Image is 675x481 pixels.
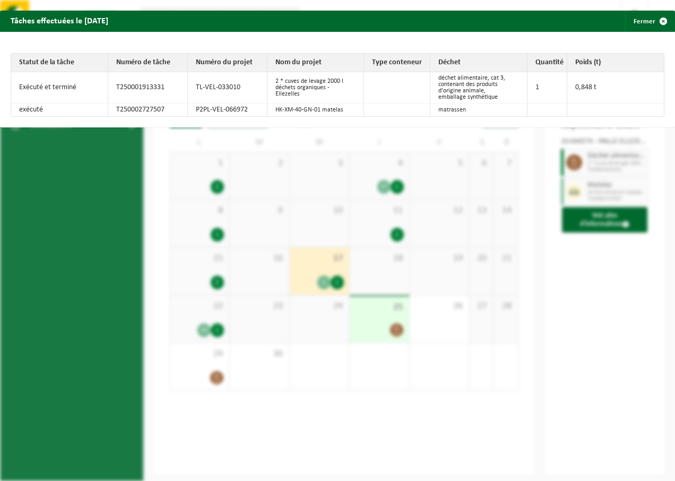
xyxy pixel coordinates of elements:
[267,54,365,72] th: Nom du projet
[188,54,267,72] th: Numéro du projet
[567,72,664,104] td: 0,848 t
[625,11,674,32] button: Fermer
[11,72,108,104] td: Exécuté et terminé
[188,72,267,104] td: TL-VEL-033010
[430,54,527,72] th: Déchet
[527,54,567,72] th: Quantité
[108,72,188,104] td: T250001913331
[108,54,188,72] th: Numéro de tâche
[11,54,108,72] th: Statut de la tâche
[567,54,664,72] th: Poids (t)
[267,104,365,116] td: HK-XM-40-GN-01 matelas
[430,72,527,104] td: déchet alimentaire, cat 3, contenant des produits d'origine animale, emballage synthétique
[108,104,188,116] td: T250002727507
[11,104,108,116] td: exécuté
[188,104,267,116] td: P2PL-VEL-066972
[527,72,567,104] td: 1
[430,104,527,116] td: matrassen
[267,72,365,104] td: 2 * cuves de levage 2000 l déchets organiques - Ellezelles
[364,54,430,72] th: Type conteneur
